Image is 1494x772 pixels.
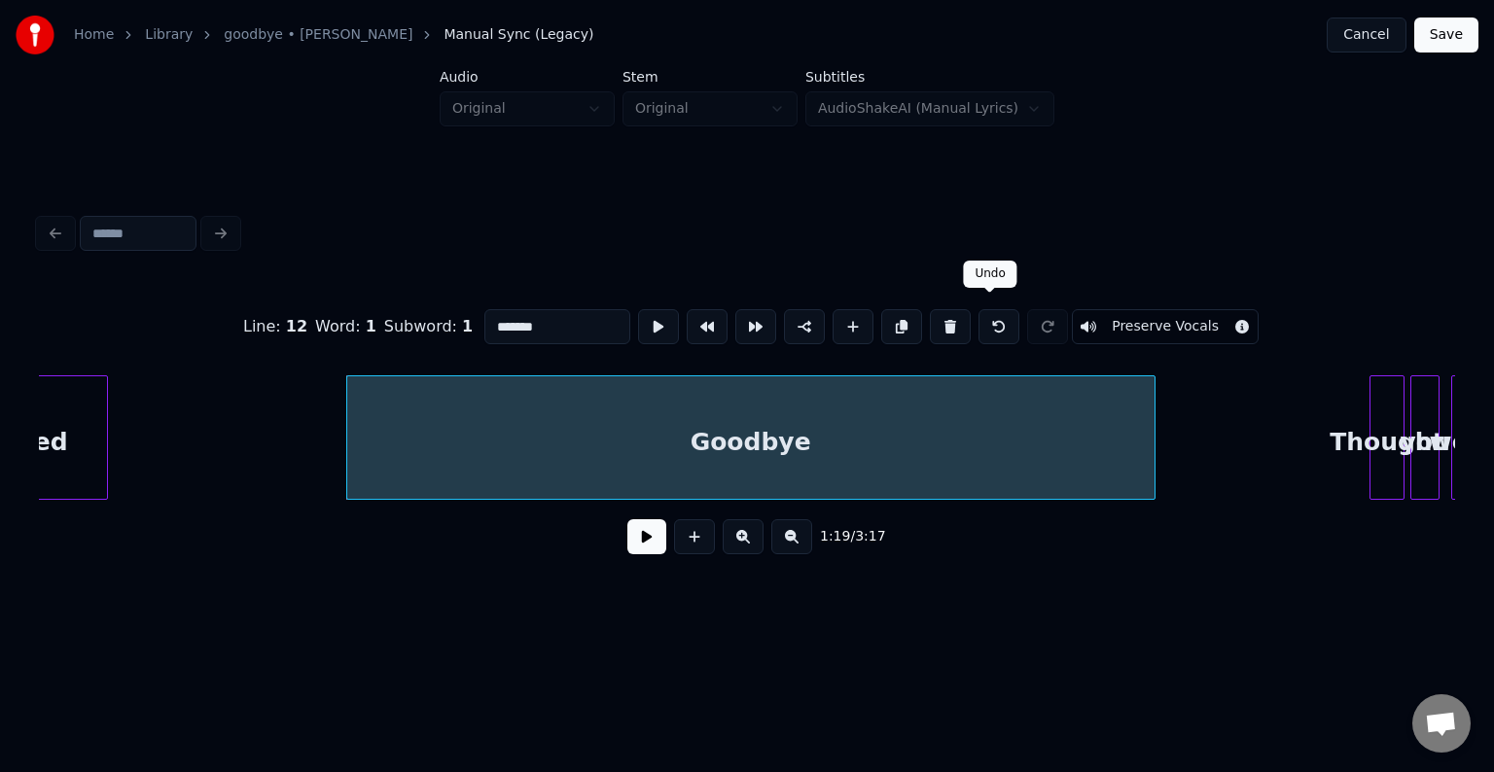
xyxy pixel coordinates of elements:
div: Undo [975,266,1005,282]
div: Subword : [384,315,473,338]
label: Subtitles [805,70,1054,84]
button: Save [1414,18,1478,53]
nav: breadcrumb [74,25,594,45]
label: Audio [440,70,615,84]
a: goodbye • [PERSON_NAME] [224,25,412,45]
a: Home [74,25,114,45]
div: Open chat [1412,694,1471,753]
div: / [820,527,867,546]
span: 1 [366,317,376,335]
div: Line : [243,315,307,338]
label: Stem [622,70,798,84]
a: Library [145,25,193,45]
span: 12 [286,317,307,335]
button: Toggle [1072,309,1259,344]
span: Manual Sync (Legacy) [444,25,593,45]
button: Cancel [1327,18,1405,53]
div: Word : [315,315,376,338]
span: 1 [462,317,473,335]
img: youka [16,16,54,54]
span: 1:19 [820,527,850,546]
span: 3:17 [855,527,885,546]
